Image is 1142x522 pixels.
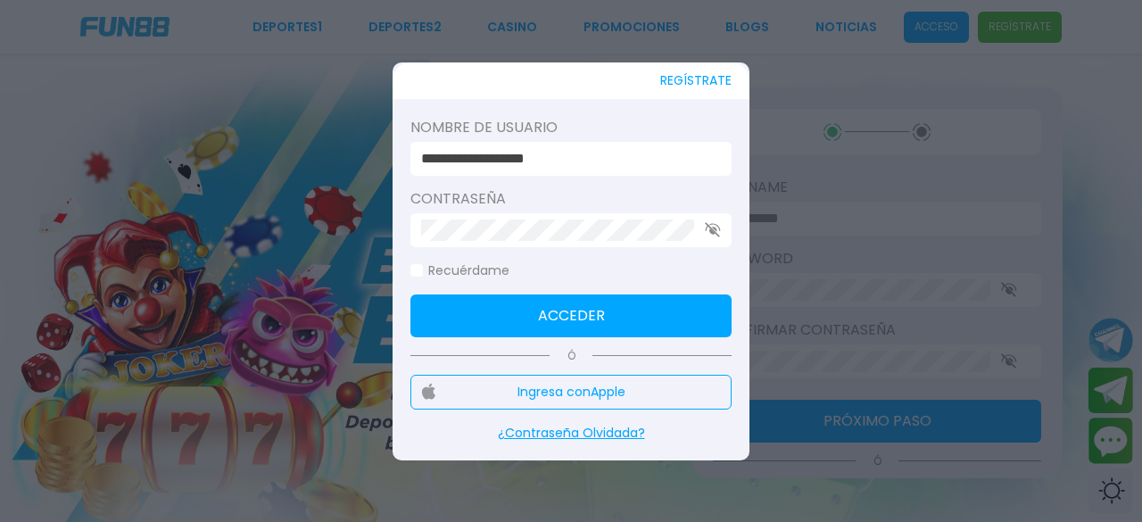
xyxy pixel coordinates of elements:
button: Acceder [410,294,732,337]
p: ¿Contraseña Olvidada? [410,424,732,443]
label: Nombre de usuario [410,117,732,138]
label: Recuérdame [410,261,509,280]
label: Contraseña [410,188,732,210]
button: REGÍSTRATE [660,62,732,99]
p: Ó [410,348,732,364]
button: Ingresa conApple [410,375,732,410]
